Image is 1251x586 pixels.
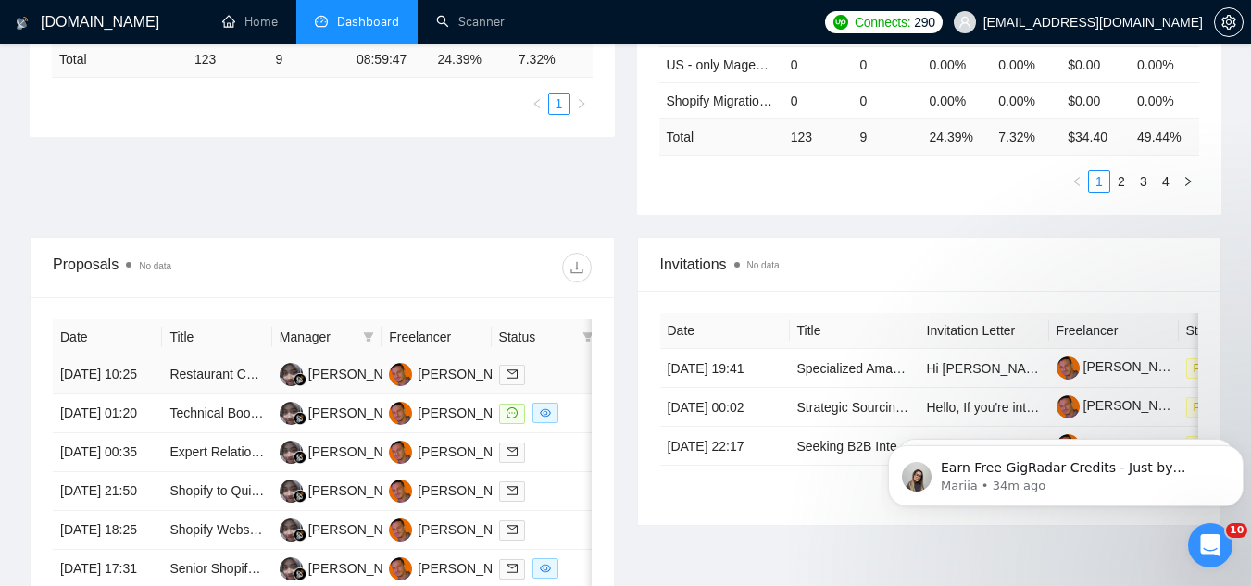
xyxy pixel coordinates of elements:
[1133,171,1154,192] a: 3
[783,118,853,155] td: 123
[308,480,444,501] div: [PERSON_NAME] Ayra
[667,94,792,108] a: Shopify Migration $60
[958,16,971,29] span: user
[921,82,991,118] td: 0.00%
[526,93,548,115] button: left
[280,405,444,419] a: NF[PERSON_NAME] Ayra
[418,480,634,501] div: [PERSON_NAME] [PERSON_NAME]
[511,42,593,78] td: 7.32 %
[139,261,171,271] span: No data
[337,14,399,30] span: Dashboard
[187,42,269,78] td: 123
[579,323,597,351] span: filter
[914,12,934,32] span: 290
[52,42,187,78] td: Total
[853,118,922,155] td: 9
[797,439,1069,454] a: Seeking B2B Integration Experts – Paid Survey
[308,442,444,462] div: [PERSON_NAME] Ayra
[169,367,481,381] a: Restaurant CRM & Customer Data Architect for Upsell
[272,319,382,355] th: Manager
[667,57,799,72] a: US - only Magento $85
[280,518,303,542] img: NF
[1049,313,1179,349] th: Freelancer
[389,405,634,419] a: JP[PERSON_NAME] [PERSON_NAME]
[1188,523,1232,567] iframe: Intercom live chat
[315,15,328,28] span: dashboard
[280,480,303,503] img: NF
[53,394,162,433] td: [DATE] 01:20
[659,118,783,155] td: Total
[268,42,349,78] td: 9
[1089,171,1109,192] a: 1
[548,93,570,115] li: 1
[280,443,444,458] a: NF[PERSON_NAME] Ayra
[797,400,1155,415] a: Strategic Sourcing Partner for E-Commerce Brand Distribution
[853,46,922,82] td: 0
[1214,7,1244,37] button: setting
[418,364,634,384] div: [PERSON_NAME] [PERSON_NAME]
[436,14,505,30] a: searchScanner
[308,364,444,384] div: [PERSON_NAME] Ayra
[418,519,634,540] div: [PERSON_NAME] [PERSON_NAME]
[389,366,634,380] a: JP[PERSON_NAME] [PERSON_NAME]
[169,405,494,420] a: Technical Book Writing and Editing for Machine Learning
[562,253,592,282] button: download
[507,407,518,418] span: message
[790,427,919,466] td: Seeking B2B Integration Experts – Paid Survey
[294,490,306,503] img: gigradar-bm.png
[783,82,853,118] td: 0
[349,42,431,78] td: 08:59:47
[563,260,591,275] span: download
[308,558,444,579] div: [PERSON_NAME] Ayra
[363,331,374,343] span: filter
[389,402,412,425] img: JP
[1177,170,1199,193] li: Next Page
[660,313,790,349] th: Date
[430,42,511,78] td: 24.39 %
[1132,170,1155,193] li: 3
[53,511,162,550] td: [DATE] 18:25
[783,46,853,82] td: 0
[747,260,780,270] span: No data
[1071,176,1082,187] span: left
[382,319,491,355] th: Freelancer
[660,349,790,388] td: [DATE] 19:41
[162,394,271,433] td: Technical Book Writing and Editing for Machine Learning
[549,94,569,114] a: 1
[507,485,518,496] span: mail
[1111,171,1132,192] a: 2
[308,519,444,540] div: [PERSON_NAME] Ayra
[169,522,364,537] a: Shopify Website Revamp Needed
[1177,170,1199,193] button: right
[280,366,444,380] a: NF[PERSON_NAME] Ayra
[499,327,575,347] span: Status
[280,402,303,425] img: NF
[418,558,634,579] div: [PERSON_NAME] [PERSON_NAME]
[991,46,1060,82] td: 0.00%
[169,483,475,498] a: Shopify to QuickBooks Desktop Integration Specialist
[660,253,1199,276] span: Invitations
[1186,397,1242,418] span: Pending
[1066,170,1088,193] button: left
[389,441,412,464] img: JP
[881,406,1251,536] iframe: Intercom notifications message
[1214,15,1244,30] a: setting
[169,444,604,459] a: Expert Relational Database Designer for SaaS Product with ML Component
[389,363,412,386] img: JP
[991,118,1060,155] td: 7.32 %
[1066,170,1088,193] li: Previous Page
[540,563,551,574] span: eye
[576,98,587,109] span: right
[1130,82,1199,118] td: 0.00%
[570,93,593,115] button: right
[790,388,919,427] td: Strategic Sourcing Partner for E-Commerce Brand Distribution
[790,349,919,388] td: Specialized Amazon Growth & Shopify Marketplace Sync Project
[853,82,922,118] td: 0
[308,403,444,423] div: [PERSON_NAME] Ayra
[53,319,162,355] th: Date
[1155,170,1177,193] li: 4
[53,253,322,282] div: Proposals
[280,521,444,536] a: NF[PERSON_NAME] Ayra
[162,511,271,550] td: Shopify Website Revamp Needed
